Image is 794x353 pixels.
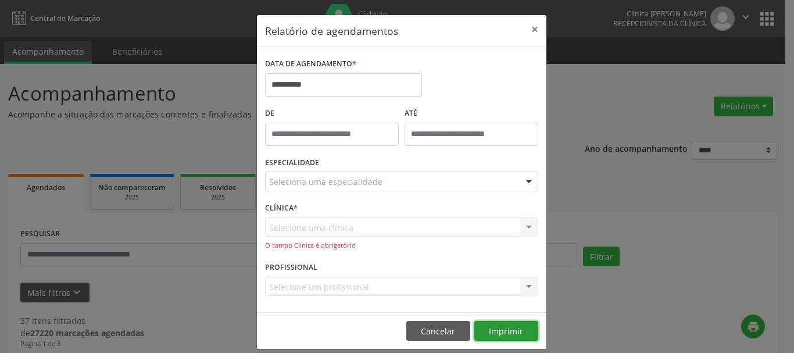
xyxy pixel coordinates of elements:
button: Cancelar [406,321,470,341]
label: PROFISSIONAL [265,259,317,277]
label: DATA DE AGENDAMENTO [265,55,356,73]
label: CLÍNICA [265,199,298,217]
span: Seleciona uma especialidade [269,176,382,188]
h5: Relatório de agendamentos [265,23,398,38]
button: Close [523,15,546,44]
label: ESPECIALIDADE [265,154,319,172]
button: Imprimir [474,321,538,341]
label: De [265,105,399,123]
label: ATÉ [405,105,538,123]
div: O campo Clínica é obrigatório [265,241,538,251]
